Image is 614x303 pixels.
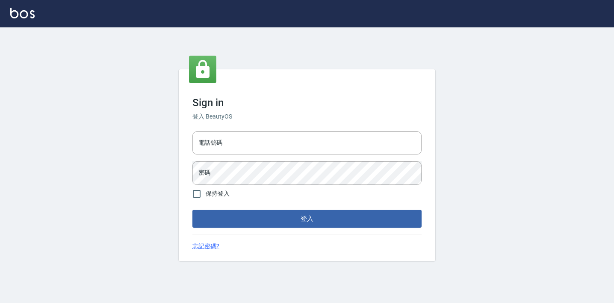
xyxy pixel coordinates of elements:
[192,97,422,109] h3: Sign in
[192,210,422,228] button: 登入
[10,8,35,18] img: Logo
[206,189,230,198] span: 保持登入
[192,242,219,251] a: 忘記密碼?
[192,112,422,121] h6: 登入 BeautyOS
